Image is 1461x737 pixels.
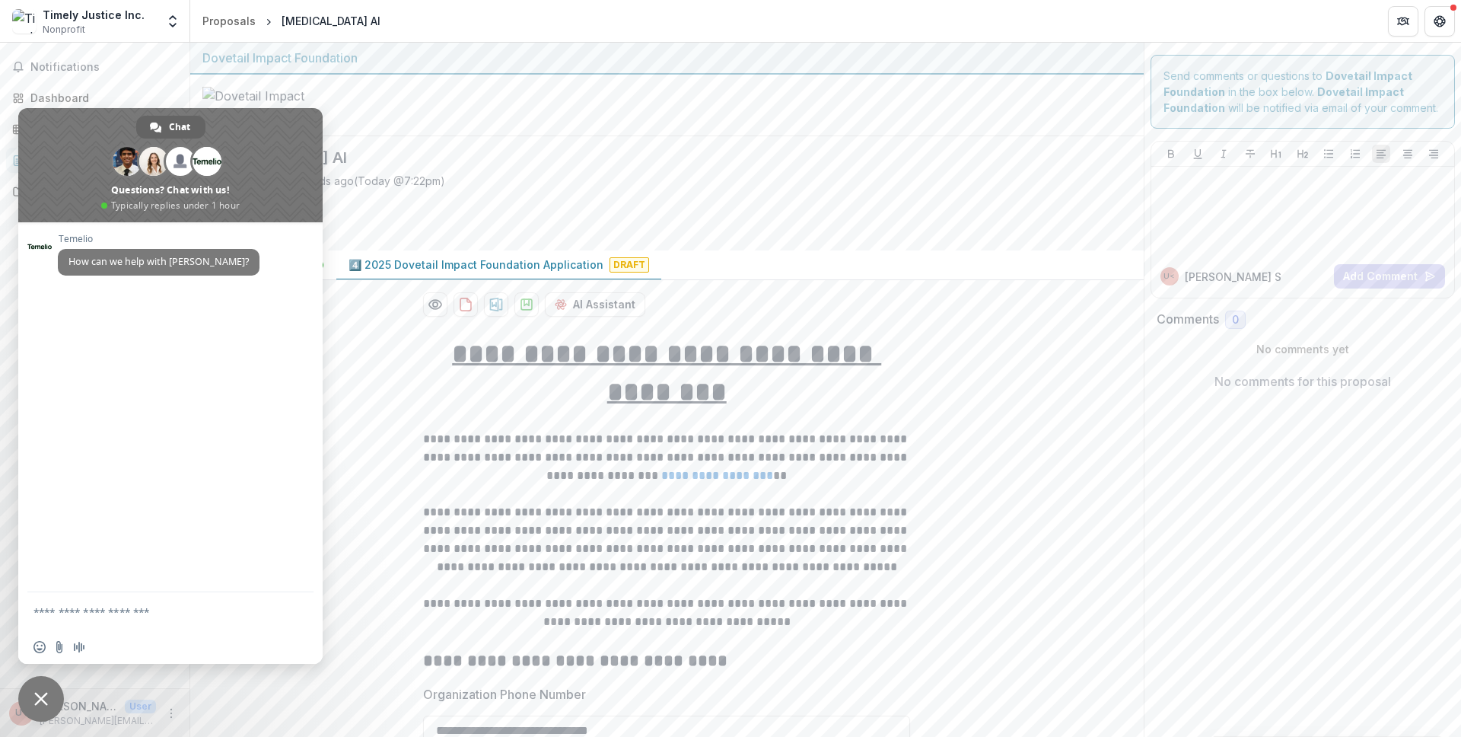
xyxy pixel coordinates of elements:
[1388,6,1418,37] button: Partners
[30,61,177,74] span: Notifications
[423,292,447,317] button: Preview a92962ec-f8ea-495c-be2d-9eb0030d589a-6.pdf
[1372,145,1390,163] button: Align Left
[1163,273,1175,280] div: Utkarsh Saxena <utkarsh@adalat.ai>
[202,13,256,29] div: Proposals
[1214,145,1233,163] button: Italicize
[1294,145,1312,163] button: Heading 2
[1334,264,1445,289] button: Add Comment
[169,116,190,139] span: Chat
[1232,314,1239,327] span: 0
[202,148,1107,167] h2: [MEDICAL_DATA] AI
[73,641,85,653] span: Audio message
[1424,145,1443,163] button: Align Right
[30,90,171,106] div: Dashboard
[282,13,380,29] div: [MEDICAL_DATA] AI
[224,173,445,189] div: Saved a few seconds ago ( Today @ 7:22pm )
[514,292,539,317] button: download-proposal
[1214,372,1391,391] p: No comments for this proposal
[53,641,65,653] span: Send a file
[196,10,262,32] a: Proposals
[1319,145,1338,163] button: Bullet List
[1151,55,1456,129] div: Send comments or questions to in the box below. will be notified via email of your comment.
[15,708,28,718] div: Utkarsh Saxena <utkarsh@adalat.ai>
[6,55,183,79] button: Notifications
[33,592,277,630] textarea: Compose your message...
[162,6,183,37] button: Open entity switcher
[6,148,183,173] a: Proposals
[1267,145,1285,163] button: Heading 1
[1189,145,1207,163] button: Underline
[202,49,1132,67] div: Dovetail Impact Foundation
[1346,145,1364,163] button: Ordered List
[196,10,387,32] nav: breadcrumb
[43,23,85,37] span: Nonprofit
[6,85,183,110] a: Dashboard
[202,87,355,123] img: Dovetail Impact Foundation
[545,292,645,317] button: AI Assistant
[1162,145,1180,163] button: Bold
[6,179,183,204] a: Documents
[423,685,586,703] p: Organization Phone Number
[136,116,205,139] a: Chat
[454,292,478,317] button: download-proposal
[12,9,37,33] img: Timely Justice Inc.
[40,698,119,714] p: [PERSON_NAME] <[PERSON_NAME][EMAIL_ADDRESS][MEDICAL_DATA]>
[1424,6,1455,37] button: Get Help
[1157,312,1219,327] h2: Comments
[18,676,64,722] a: Close chat
[33,641,46,653] span: Insert an emoji
[162,704,180,723] button: More
[6,116,183,142] a: Tasks
[43,7,145,23] div: Timely Justice Inc.
[610,257,649,273] span: Draft
[1241,145,1259,163] button: Strike
[1157,341,1450,357] p: No comments yet
[1185,269,1281,285] p: [PERSON_NAME] S
[68,255,249,268] span: How can we help with [PERSON_NAME]?
[58,234,259,244] span: Temelio
[349,257,603,273] p: 4️⃣ 2025 Dovetail Impact Foundation Application
[484,292,508,317] button: download-proposal
[1399,145,1417,163] button: Align Center
[40,714,156,728] p: [PERSON_NAME][EMAIL_ADDRESS][MEDICAL_DATA]
[125,700,156,713] p: User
